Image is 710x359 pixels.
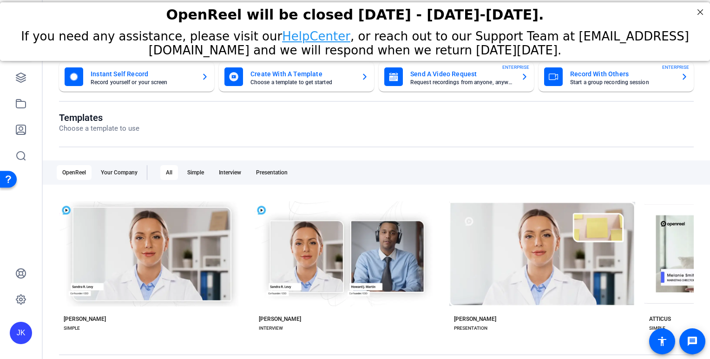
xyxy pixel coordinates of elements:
[91,68,194,80] mat-card-title: Instant Self Record
[213,165,247,180] div: Interview
[454,325,487,332] div: PRESENTATION
[219,62,374,92] button: Create With A TemplateChoose a template to get started
[125,234,192,240] span: Start with [PERSON_NAME]
[12,4,698,20] div: OpenReel will be closed [DATE] - [DATE]-[DATE].
[307,232,318,243] mat-icon: check_circle
[687,336,698,347] mat-icon: message
[259,325,283,332] div: INTERVIEW
[504,258,515,269] mat-icon: play_arrow
[95,165,143,180] div: Your Company
[64,315,106,323] div: [PERSON_NAME]
[410,68,513,80] mat-card-title: Send A Video Request
[649,315,671,323] div: ATTICUS
[309,258,320,269] mat-icon: play_arrow
[282,27,350,41] a: HelpCenter
[517,261,580,266] span: Preview [PERSON_NAME]
[259,315,301,323] div: [PERSON_NAME]
[114,258,125,269] mat-icon: play_arrow
[160,165,178,180] div: All
[454,315,496,323] div: [PERSON_NAME]
[410,80,513,85] mat-card-subtitle: Request recordings from anyone, anywhere
[59,62,214,92] button: Instant Self RecordRecord yourself or your screen
[502,64,529,71] span: ENTERPRISE
[515,234,583,240] span: Start with [PERSON_NAME]
[21,27,689,55] span: If you need any assistance, please visit our , or reach out to our Support Team at [EMAIL_ADDRESS...
[379,62,534,92] button: Send A Video RequestRequest recordings from anyone, anywhereENTERPRISE
[539,62,694,92] button: Record With OthersStart a group recording sessionENTERPRISE
[502,232,513,243] mat-icon: check_circle
[250,80,354,85] mat-card-subtitle: Choose a template to get started
[657,336,668,347] mat-icon: accessibility
[649,325,665,332] div: SIMPLE
[112,232,123,243] mat-icon: check_circle
[250,165,293,180] div: Presentation
[182,165,210,180] div: Simple
[57,165,92,180] div: OpenReel
[10,322,32,344] div: JK
[59,123,139,134] p: Choose a template to use
[64,325,80,332] div: SIMPLE
[59,112,139,123] h1: Templates
[127,261,190,266] span: Preview [PERSON_NAME]
[320,234,388,240] span: Start with [PERSON_NAME]
[570,68,673,80] mat-card-title: Record With Others
[250,68,354,80] mat-card-title: Create With A Template
[570,80,673,85] mat-card-subtitle: Start a group recording session
[662,64,689,71] span: ENTERPRISE
[91,80,194,85] mat-card-subtitle: Record yourself or your screen
[322,261,385,266] span: Preview [PERSON_NAME]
